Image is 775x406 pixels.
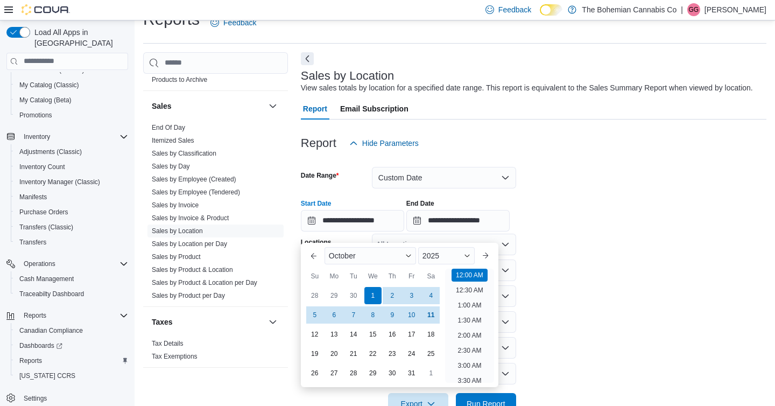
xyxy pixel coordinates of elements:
[687,3,700,16] div: Givar Gilani
[152,214,229,222] span: Sales by Invoice & Product
[15,160,69,173] a: Inventory Count
[19,178,100,186] span: Inventory Manager (Classic)
[15,339,128,352] span: Dashboards
[11,108,132,123] button: Promotions
[152,227,203,235] span: Sales by Location
[453,314,485,327] li: 1:30 AM
[15,79,128,92] span: My Catalog (Classic)
[15,236,51,249] a: Transfers
[19,309,51,322] button: Reports
[345,365,362,382] div: day-28
[345,132,423,154] button: Hide Parameters
[384,326,401,343] div: day-16
[406,210,510,232] input: Press the down key to open a popover containing a calendar.
[19,223,73,232] span: Transfers (Classic)
[11,338,132,353] a: Dashboards
[11,353,132,368] button: Reports
[452,284,488,297] li: 12:30 AM
[501,292,510,300] button: Open list of options
[19,96,72,104] span: My Catalog (Beta)
[19,193,47,201] span: Manifests
[689,3,699,16] span: GG
[406,199,434,208] label: End Date
[453,359,485,372] li: 3:00 AM
[19,257,128,270] span: Operations
[152,292,225,299] a: Sales by Product per Day
[30,27,128,48] span: Load All Apps in [GEOGRAPHIC_DATA]
[152,123,185,132] span: End Of Day
[422,306,440,324] div: day-11
[19,341,62,350] span: Dashboards
[2,129,132,144] button: Inventory
[152,137,194,144] a: Itemized Sales
[582,3,677,16] p: The Bohemian Cannabis Co
[19,111,52,120] span: Promotions
[422,268,440,285] div: Sa
[143,121,288,306] div: Sales
[445,269,494,383] ul: Time
[453,329,485,342] li: 2:00 AM
[422,326,440,343] div: day-18
[15,221,77,234] a: Transfers (Classic)
[345,287,362,304] div: day-30
[143,60,288,90] div: Products
[498,4,531,15] span: Feedback
[403,268,420,285] div: Fr
[305,247,322,264] button: Previous Month
[152,278,257,287] span: Sales by Product & Location per Day
[15,206,73,219] a: Purchase Orders
[453,374,485,387] li: 3:30 AM
[345,306,362,324] div: day-7
[301,69,394,82] h3: Sales by Location
[15,109,57,122] a: Promotions
[22,4,70,15] img: Cova
[143,337,288,367] div: Taxes
[11,78,132,93] button: My Catalog (Classic)
[152,317,264,327] button: Taxes
[384,306,401,324] div: day-9
[19,81,79,89] span: My Catalog (Classic)
[152,162,190,171] span: Sales by Day
[152,136,194,145] span: Itemized Sales
[11,286,132,302] button: Traceabilty Dashboard
[19,326,83,335] span: Canadian Compliance
[477,247,494,264] button: Next month
[15,145,86,158] a: Adjustments (Classic)
[15,206,128,219] span: Purchase Orders
[24,132,50,141] span: Inventory
[11,368,132,383] button: [US_STATE] CCRS
[303,98,327,120] span: Report
[152,101,264,111] button: Sales
[223,17,256,28] span: Feedback
[384,365,401,382] div: day-30
[422,365,440,382] div: day-1
[704,3,766,16] p: [PERSON_NAME]
[384,345,401,362] div: day-23
[152,317,173,327] h3: Taxes
[364,306,382,324] div: day-8
[11,220,132,235] button: Transfers (Classic)
[15,369,80,382] a: [US_STATE] CCRS
[326,306,343,324] div: day-6
[372,167,516,188] button: Custom Date
[301,137,336,150] h3: Report
[384,268,401,285] div: Th
[15,191,51,204] a: Manifests
[152,175,236,184] span: Sales by Employee (Created)
[364,268,382,285] div: We
[152,340,184,347] a: Tax Details
[301,171,339,180] label: Date Range
[15,176,128,188] span: Inventory Manager (Classic)
[306,345,323,362] div: day-19
[152,240,227,248] span: Sales by Location per Day
[15,354,128,367] span: Reports
[306,287,323,304] div: day-28
[306,268,323,285] div: Su
[2,390,132,405] button: Settings
[326,365,343,382] div: day-27
[364,365,382,382] div: day-29
[19,163,65,171] span: Inventory Count
[301,199,332,208] label: Start Date
[19,208,68,216] span: Purchase Orders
